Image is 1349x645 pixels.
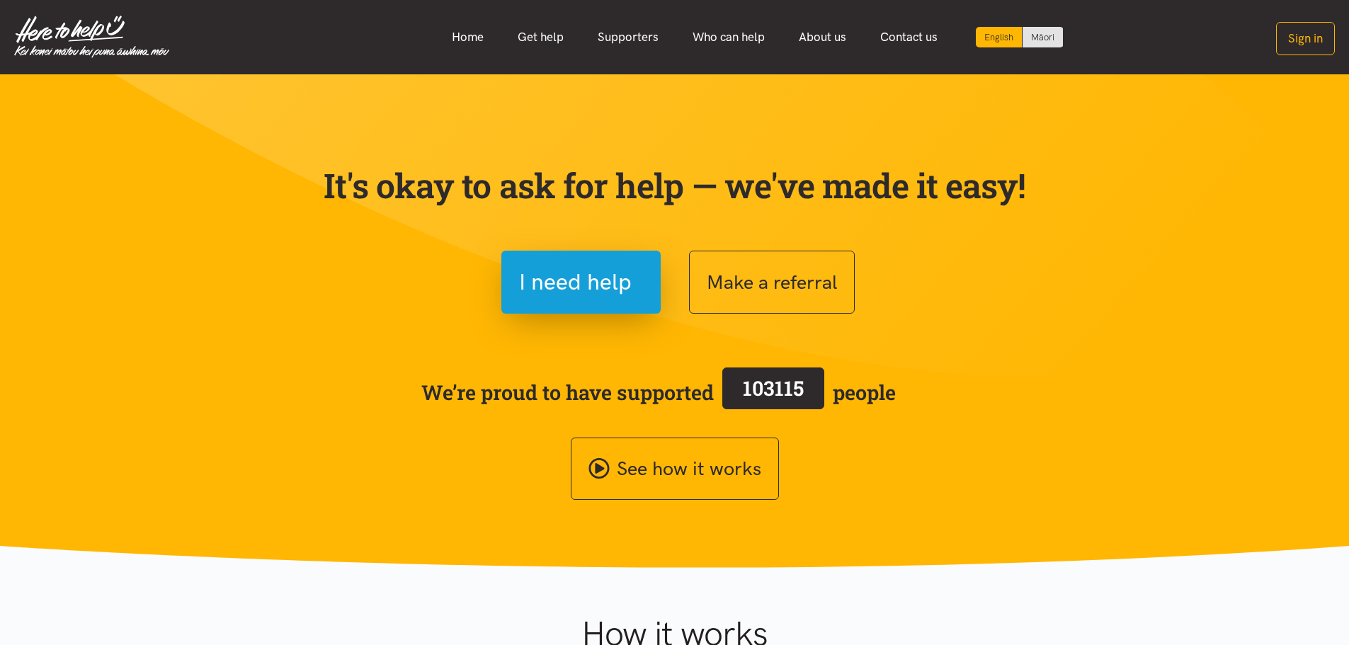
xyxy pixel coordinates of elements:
a: Who can help [676,22,782,52]
span: I need help [519,264,632,300]
button: Make a referral [689,251,855,314]
div: Current language [976,27,1023,47]
img: Home [14,16,169,58]
a: See how it works [571,438,779,501]
a: Supporters [581,22,676,52]
span: We’re proud to have supported people [421,365,896,420]
a: Home [435,22,501,52]
a: Switch to Te Reo Māori [1023,27,1063,47]
button: I need help [501,251,661,314]
a: About us [782,22,863,52]
div: Language toggle [976,27,1064,47]
a: 103115 [714,365,833,420]
button: Sign in [1276,22,1335,55]
a: Get help [501,22,581,52]
a: Contact us [863,22,955,52]
span: 103115 [743,375,804,401]
p: It's okay to ask for help — we've made it easy! [321,165,1029,206]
